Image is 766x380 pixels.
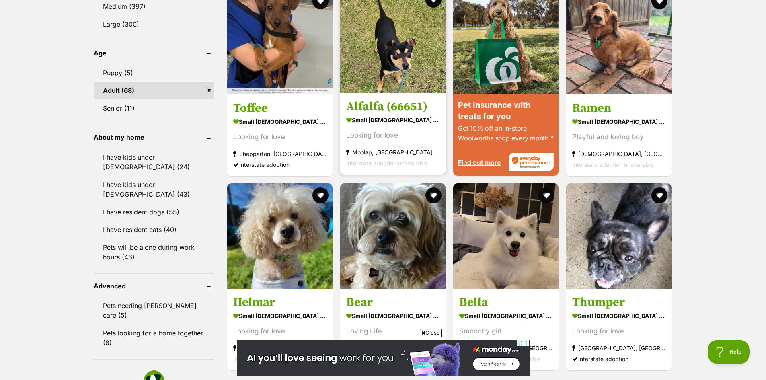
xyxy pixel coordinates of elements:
div: Playful and loving boy [572,131,665,142]
a: I have kids under [DEMOGRAPHIC_DATA] (43) [94,176,214,203]
a: I have resident dogs (55) [94,203,214,220]
strong: small [DEMOGRAPHIC_DATA] Dog [572,310,665,322]
div: Interstate adoption [572,353,665,364]
h3: Bella [459,295,552,310]
span: Interstate adoption unavailable [346,159,428,166]
iframe: Advertisement [237,340,530,376]
h3: Thumper [572,295,665,310]
span: Close [420,329,442,337]
header: About my home [94,134,214,141]
a: Bear small [DEMOGRAPHIC_DATA] Dog Loving Life [GEOGRAPHIC_DATA], [GEOGRAPHIC_DATA] Interstate ado... [340,289,446,370]
img: Bear - Maltese Dog [340,183,446,289]
a: Alfalfa (66651) small [DEMOGRAPHIC_DATA] Dog Looking for love Moolap, [GEOGRAPHIC_DATA] Interstat... [340,92,446,174]
iframe: Help Scout Beacon - Open [708,340,750,364]
strong: small [DEMOGRAPHIC_DATA] Dog [346,114,439,125]
span: Interstate adoption unavailable [233,355,315,362]
div: Looking for love [346,129,439,140]
strong: small [DEMOGRAPHIC_DATA] Dog [233,310,327,322]
strong: [GEOGRAPHIC_DATA], [GEOGRAPHIC_DATA] [572,343,665,353]
strong: small [DEMOGRAPHIC_DATA] Dog [346,310,439,322]
strong: small [DEMOGRAPHIC_DATA] Dog [459,310,552,322]
a: Large (300) [94,16,214,33]
button: favourite [312,187,329,203]
div: Smoochy girl [459,326,552,337]
a: Pets looking for a home together (8) [94,325,214,351]
h3: Alfalfa (66651) [346,99,439,114]
a: I have resident cats (40) [94,221,214,238]
h3: Helmar [233,295,327,310]
header: Age [94,49,214,57]
a: Helmar small [DEMOGRAPHIC_DATA] Dog Looking for love Braeside, [GEOGRAPHIC_DATA] Interstate adopt... [227,289,333,370]
div: Loving Life [346,326,439,337]
h3: Toffee [233,100,327,115]
strong: Braeside, [GEOGRAPHIC_DATA] [233,343,327,353]
div: Interstate adoption [233,159,327,170]
strong: Shepparton, [GEOGRAPHIC_DATA] [233,148,327,159]
h3: Bear [346,295,439,310]
a: Toffee small [DEMOGRAPHIC_DATA] Dog Looking for love Shepparton, [GEOGRAPHIC_DATA] Interstate ado... [227,94,333,176]
a: Pets needing [PERSON_NAME] care (5) [94,297,214,324]
strong: small [DEMOGRAPHIC_DATA] Dog [572,115,665,127]
button: favourite [538,187,554,203]
strong: [DEMOGRAPHIC_DATA], [GEOGRAPHIC_DATA] [572,148,665,159]
img: Bella - Japanese Spitz Dog [453,183,559,289]
header: Advanced [94,282,214,290]
a: Ramen small [DEMOGRAPHIC_DATA] Dog Playful and loving boy [DEMOGRAPHIC_DATA], [GEOGRAPHIC_DATA] I... [566,94,672,176]
span: Interstate adoption unavailable [572,161,654,168]
h3: Ramen [572,100,665,115]
a: Thumper small [DEMOGRAPHIC_DATA] Dog Looking for love [GEOGRAPHIC_DATA], [GEOGRAPHIC_DATA] Inters... [566,289,672,370]
a: I have kids under [DEMOGRAPHIC_DATA] (24) [94,149,214,175]
strong: small [DEMOGRAPHIC_DATA] Dog [233,115,327,127]
a: Pets will be alone during work hours (46) [94,239,214,265]
img: Helmar - Poodle Dog [227,183,333,289]
a: Adult (68) [94,82,214,99]
button: favourite [425,187,442,203]
a: Puppy (5) [94,64,214,81]
img: Thumper - French Bulldog [566,183,672,289]
div: Looking for love [572,326,665,337]
div: Looking for love [233,326,327,337]
strong: Moolap, [GEOGRAPHIC_DATA] [346,146,439,157]
div: Looking for love [233,131,327,142]
a: Senior (11) [94,100,214,117]
button: favourite [652,187,668,203]
a: Bella small [DEMOGRAPHIC_DATA] Dog Smoochy girl [GEOGRAPHIC_DATA], [GEOGRAPHIC_DATA] Interstate a... [453,289,559,370]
